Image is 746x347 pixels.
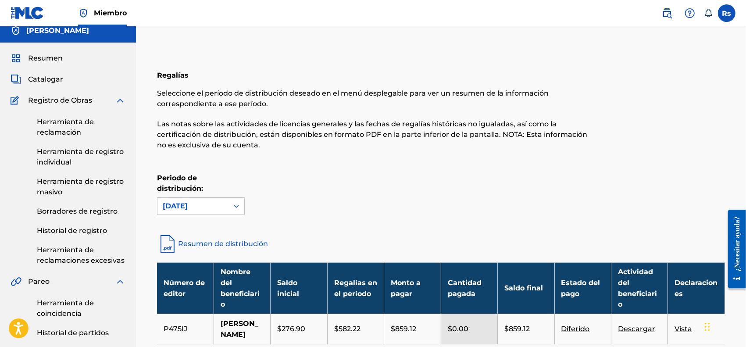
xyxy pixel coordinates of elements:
[157,174,203,193] font: Periodo de distribución:
[11,25,21,36] img: Cuentas
[37,176,125,197] a: Herramienta de registro masivo
[391,325,416,333] font: $859.12
[705,314,710,340] div: Drag
[504,325,530,333] font: $859.12
[221,319,258,339] font: [PERSON_NAME]
[662,8,672,18] img: buscar
[157,89,549,108] font: Seleccione el período de distribución deseado en el menú desplegable para ver un resumen de la in...
[37,328,125,338] a: Historial de partidos
[334,279,377,298] font: Regalías en el período
[37,225,125,236] a: Historial de registro
[163,202,188,210] font: [DATE]
[37,207,118,215] font: Borradores de registro
[718,4,735,22] div: Menú de usuario
[26,25,89,36] h5: Radame
[37,298,125,319] a: Herramienta de coincidencia
[685,8,695,18] img: ayuda
[702,305,746,347] div: Chat Widget
[26,26,89,35] font: [PERSON_NAME]
[221,268,260,308] font: Nombre del beneficiario
[78,8,89,18] img: Titular de los derechos superior
[37,147,124,166] font: Herramienta de registro individual
[561,325,590,333] font: Diferido
[37,118,94,136] font: Herramienta de reclamación
[11,7,44,19] img: Logotipo del MLC
[448,325,468,333] font: $0.00
[164,325,187,333] font: P475IJ
[11,53,21,64] img: Resumen
[334,325,361,333] font: $582.22
[28,96,92,104] font: Registro de Obras
[28,54,63,62] font: Resumen
[157,233,178,254] img: resumen-de-distribución-pdf
[618,326,655,333] a: Descargar
[157,71,189,79] font: Regalías
[37,117,125,138] a: Herramienta de reclamación
[675,279,717,298] font: Declaraciones
[658,4,676,22] a: Búsqueda pública
[164,279,205,298] font: Número de editor
[504,284,543,292] font: Saldo final
[94,9,127,17] font: Miembro
[675,325,692,333] font: Vista
[618,325,655,333] font: Descargar
[277,325,305,333] font: $276.90
[704,9,713,18] div: Notificaciones
[157,120,587,149] font: Las notas sobre las actividades de licencias generales y las fechas de regalías históricas no igu...
[721,202,746,296] iframe: Centro de recursos
[37,147,125,168] a: Herramienta de registro individual
[37,299,94,318] font: Herramienta de coincidencia
[391,279,421,298] font: Monto a pagar
[178,240,268,248] font: Resumen de distribución
[277,279,299,298] font: Saldo inicial
[37,246,125,265] font: Herramienta de reclamaciones excesivas
[28,75,63,83] font: Catalogar
[11,95,22,106] img: Registro de Obras
[37,245,125,266] a: Herramienta de reclamaciones excesivas
[157,233,725,254] a: Resumen de distribución
[681,4,699,22] div: Ayuda
[561,279,600,298] font: Estado del pago
[11,276,21,287] img: Pareo
[11,74,21,85] img: Catalogar
[11,53,63,64] a: ResumenResumen
[37,226,107,235] font: Historial de registro
[702,305,746,347] iframe: Widget de chat
[11,74,63,85] a: CatalogarCatalogar
[618,268,657,308] font: Actividad del beneficiario
[448,279,482,298] font: Cantidad pagada
[37,206,125,217] a: Borradores de registro
[115,276,125,287] img: expandir
[28,277,50,286] font: Pareo
[37,177,124,196] font: Herramienta de registro masivo
[37,329,109,337] font: Historial de partidos
[115,95,125,106] img: expandir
